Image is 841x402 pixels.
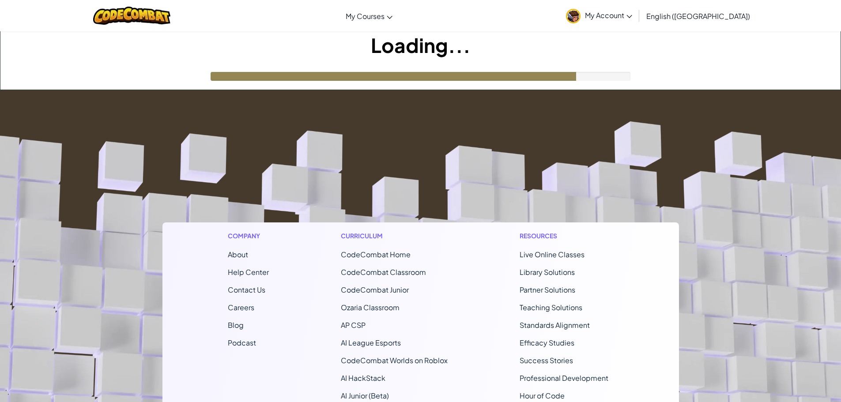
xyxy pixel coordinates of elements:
[341,267,426,277] a: CodeCombat Classroom
[562,2,637,30] a: My Account
[520,231,614,240] h1: Resources
[228,303,254,312] a: Careers
[228,320,244,330] a: Blog
[228,338,256,347] a: Podcast
[642,4,754,28] a: English ([GEOGRAPHIC_DATA])
[228,285,265,294] span: Contact Us
[520,356,573,365] a: Success Stories
[520,320,590,330] a: Standards Alignment
[228,231,269,240] h1: Company
[520,338,574,347] a: Efficacy Studies
[341,231,448,240] h1: Curriculum
[346,11,385,21] span: My Courses
[0,31,841,59] h1: Loading...
[341,303,400,312] a: Ozaria Classroom
[341,391,389,400] a: AI Junior (Beta)
[228,250,248,259] a: About
[520,267,575,277] a: Library Solutions
[585,11,632,20] span: My Account
[341,285,409,294] a: CodeCombat Junior
[341,320,366,330] a: AP CSP
[341,338,401,347] a: AI League Esports
[520,373,608,383] a: Professional Development
[646,11,750,21] span: English ([GEOGRAPHIC_DATA])
[520,391,565,400] a: Hour of Code
[341,356,448,365] a: CodeCombat Worlds on Roblox
[93,7,170,25] img: CodeCombat logo
[520,303,582,312] a: Teaching Solutions
[228,267,269,277] a: Help Center
[566,9,581,23] img: avatar
[341,250,411,259] span: CodeCombat Home
[520,250,585,259] a: Live Online Classes
[341,4,397,28] a: My Courses
[341,373,385,383] a: AI HackStack
[520,285,575,294] a: Partner Solutions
